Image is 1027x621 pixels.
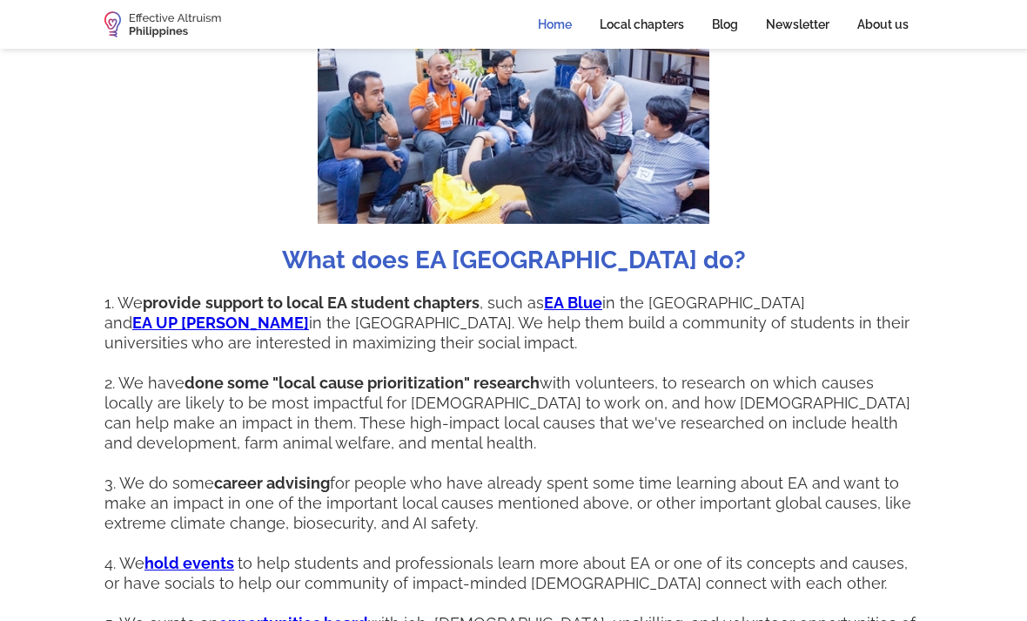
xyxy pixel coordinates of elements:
strong: provide [143,294,201,312]
a: hold events [144,554,234,572]
strong: support to local EA student chapters [205,294,480,312]
strong: career advising [214,474,330,492]
a: EA UP [PERSON_NAME] [132,314,309,332]
a: Newsletter [752,5,843,44]
a: About us [843,5,923,44]
h2: What does EA [GEOGRAPHIC_DATA] do? [282,245,746,276]
a: Home [524,5,586,44]
a: home [104,11,221,37]
a: Blog [698,5,752,44]
a: Local chapters [586,5,698,44]
a: EA Blue [544,294,602,312]
strong: done some "local cause prioritization" research [185,374,540,392]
